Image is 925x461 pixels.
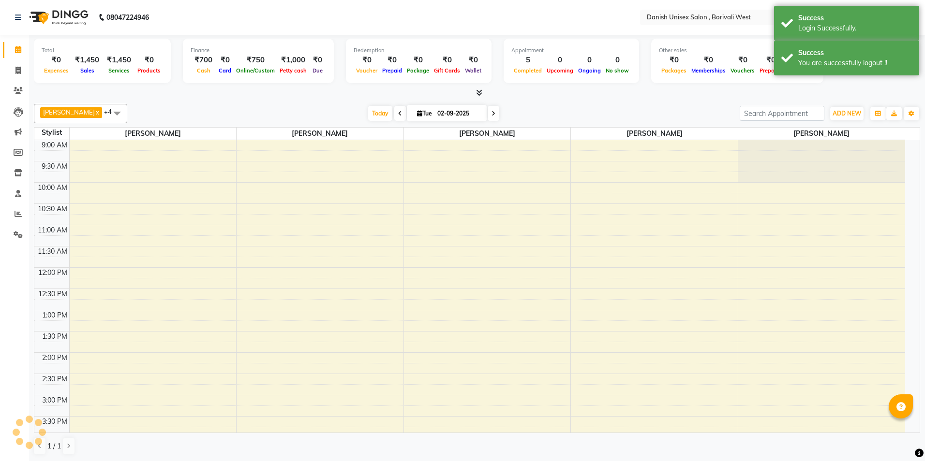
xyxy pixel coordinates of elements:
span: No show [603,67,631,74]
span: Wallet [462,67,484,74]
div: Stylist [34,128,69,138]
span: Products [135,67,163,74]
div: ₹0 [689,55,728,66]
iframe: chat widget [884,422,915,451]
div: 3:00 PM [40,395,69,405]
div: Finance [191,46,326,55]
div: Success [798,48,912,58]
div: 1:30 PM [40,331,69,342]
button: ADD NEW [830,107,864,120]
span: Gift Cards [432,67,462,74]
div: Success [798,13,912,23]
span: Petty cash [277,67,309,74]
span: Due [310,67,325,74]
div: 11:30 AM [36,246,69,257]
span: Prepaids [757,67,785,74]
span: Memberships [689,67,728,74]
div: Redemption [354,46,484,55]
div: ₹0 [135,55,163,66]
div: 2:00 PM [40,353,69,363]
div: Other sales [659,46,816,55]
div: You are successfully logout !! [798,58,912,68]
span: [PERSON_NAME] [738,128,905,140]
span: Tue [415,110,434,117]
div: ₹0 [728,55,757,66]
span: [PERSON_NAME] [43,108,95,116]
span: Voucher [354,67,380,74]
div: ₹0 [309,55,326,66]
div: ₹0 [659,55,689,66]
span: [PERSON_NAME] [237,128,403,140]
div: ₹1,000 [277,55,309,66]
b: 08047224946 [106,4,149,31]
span: Ongoing [576,67,603,74]
span: [PERSON_NAME] [70,128,237,140]
div: ₹750 [234,55,277,66]
span: Package [404,67,432,74]
div: 9:30 AM [40,161,69,172]
div: ₹1,450 [103,55,135,66]
div: ₹0 [380,55,404,66]
span: 1 / 1 [47,441,61,451]
div: ₹0 [354,55,380,66]
div: ₹700 [191,55,216,66]
div: 0 [544,55,576,66]
input: Search Appointment [740,106,824,121]
div: 0 [603,55,631,66]
span: Sales [78,67,97,74]
div: 10:00 AM [36,183,69,193]
img: logo [25,4,91,31]
span: Expenses [42,67,71,74]
span: [PERSON_NAME] [571,128,738,140]
div: ₹0 [462,55,484,66]
div: 12:30 PM [36,289,69,299]
span: Packages [659,67,689,74]
div: 11:00 AM [36,225,69,235]
div: 5 [511,55,544,66]
span: [PERSON_NAME] [404,128,571,140]
span: +4 [104,108,119,115]
div: Login Successfully. [798,23,912,33]
span: Today [368,106,392,121]
div: ₹0 [757,55,785,66]
div: ₹1,450 [71,55,103,66]
div: ₹0 [216,55,234,66]
div: 9:00 AM [40,140,69,150]
span: Services [106,67,132,74]
a: x [95,108,99,116]
span: Upcoming [544,67,576,74]
div: 1:00 PM [40,310,69,320]
div: Total [42,46,163,55]
div: 12:00 PM [36,268,69,278]
div: Appointment [511,46,631,55]
div: 10:30 AM [36,204,69,214]
div: 3:30 PM [40,417,69,427]
div: ₹0 [404,55,432,66]
span: Cash [194,67,213,74]
div: 2:30 PM [40,374,69,384]
span: Completed [511,67,544,74]
span: Vouchers [728,67,757,74]
div: ₹0 [432,55,462,66]
span: Prepaid [380,67,404,74]
span: Card [216,67,234,74]
input: 2025-09-02 [434,106,483,121]
span: ADD NEW [833,110,861,117]
span: Online/Custom [234,67,277,74]
div: 0 [576,55,603,66]
div: ₹0 [42,55,71,66]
